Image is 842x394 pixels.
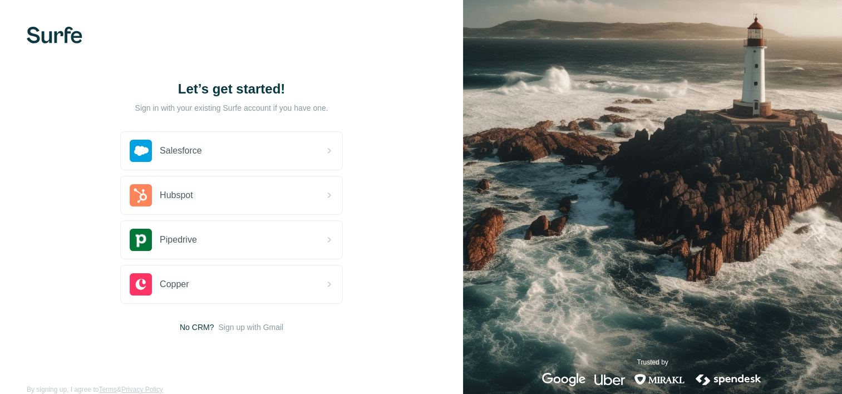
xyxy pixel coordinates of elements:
[130,229,152,251] img: pipedrive's logo
[130,273,152,295] img: copper's logo
[218,322,283,333] button: Sign up with Gmail
[694,373,763,386] img: spendesk's logo
[27,27,82,43] img: Surfe's logo
[160,189,193,202] span: Hubspot
[99,386,117,393] a: Terms
[180,322,214,333] span: No CRM?
[120,80,343,98] h1: Let’s get started!
[160,233,197,247] span: Pipedrive
[130,184,152,206] img: hubspot's logo
[594,373,625,386] img: uber's logo
[160,144,202,157] span: Salesforce
[634,373,685,386] img: mirakl's logo
[121,386,163,393] a: Privacy Policy
[130,140,152,162] img: salesforce's logo
[160,278,189,291] span: Copper
[542,373,585,386] img: google's logo
[637,357,668,367] p: Trusted by
[135,102,328,114] p: Sign in with your existing Surfe account if you have one.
